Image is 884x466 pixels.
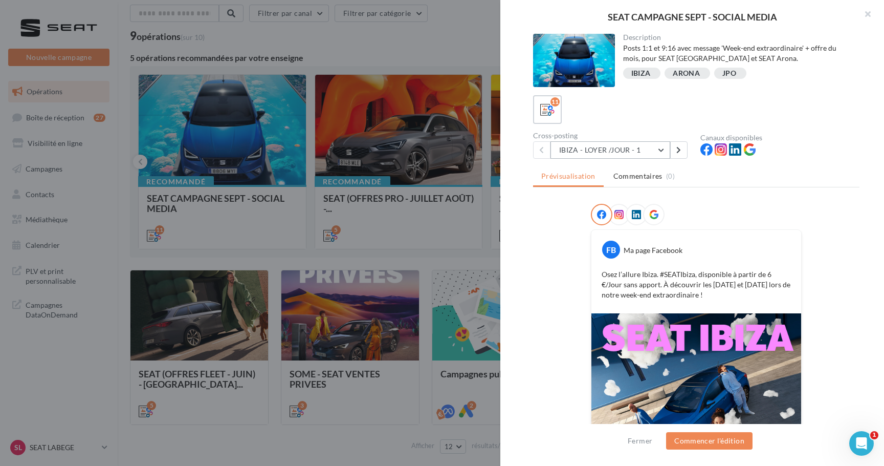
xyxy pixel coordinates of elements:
button: Fermer [624,435,656,447]
div: ARONA [673,70,700,77]
div: IBIZA [631,70,651,77]
div: Canaux disponibles [700,134,859,141]
div: 11 [550,97,560,107]
div: Description [623,34,852,41]
span: Commentaires [613,171,662,181]
div: Cross-posting [533,132,692,139]
span: (0) [666,172,675,180]
p: Osez l’allure Ibiza. #SEATIbiza, disponible à partir de 6 €/Jour sans apport. À découvrir les [DA... [602,269,791,300]
button: Commencer l'édition [666,432,753,450]
div: FB [602,241,620,259]
span: 1 [870,431,878,439]
div: Ma page Facebook [624,245,682,256]
div: SEAT CAMPAGNE SEPT - SOCIAL MEDIA [517,12,868,22]
div: JPO [722,70,736,77]
button: IBIZA - LOYER /JOUR - 1 [550,141,670,159]
div: Posts 1:1 et 9:16 avec message 'Week-end extraordinaire' + offre du mois, pour SEAT [GEOGRAPHIC_D... [623,43,852,63]
iframe: Intercom live chat [849,431,874,456]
